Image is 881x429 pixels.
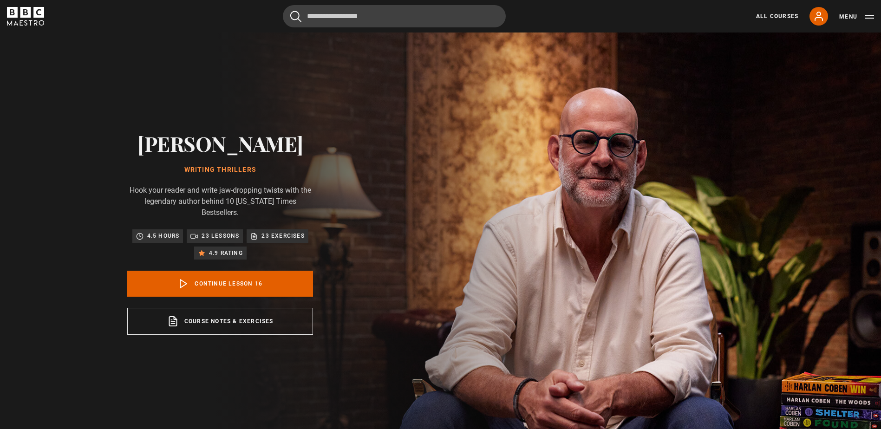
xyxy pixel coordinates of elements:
[147,231,180,240] p: 4.5 hours
[7,7,44,26] svg: BBC Maestro
[283,5,506,27] input: Search
[127,166,313,174] h1: Writing Thrillers
[202,231,239,240] p: 23 lessons
[209,248,243,258] p: 4.9 rating
[261,231,304,240] p: 23 exercises
[127,308,313,335] a: Course notes & exercises
[127,131,313,155] h2: [PERSON_NAME]
[127,185,313,218] p: Hook your reader and write jaw-dropping twists with the legendary author behind 10 [US_STATE] Tim...
[839,12,874,21] button: Toggle navigation
[756,12,798,20] a: All Courses
[127,271,313,297] a: Continue lesson 16
[290,11,301,22] button: Submit the search query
